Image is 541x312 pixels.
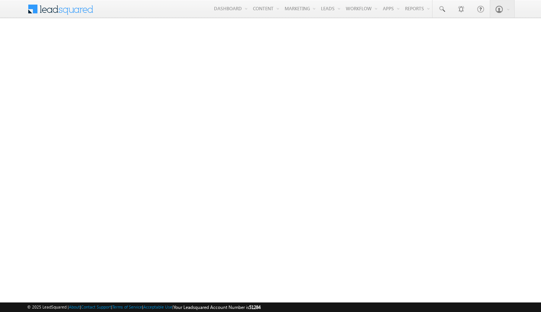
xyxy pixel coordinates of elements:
[143,304,172,309] a: Acceptable Use
[112,304,142,309] a: Terms of Service
[27,304,261,311] span: © 2025 LeadSquared | | | | |
[69,304,80,309] a: About
[81,304,111,309] a: Contact Support
[249,304,261,310] span: 51284
[173,304,261,310] span: Your Leadsquared Account Number is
